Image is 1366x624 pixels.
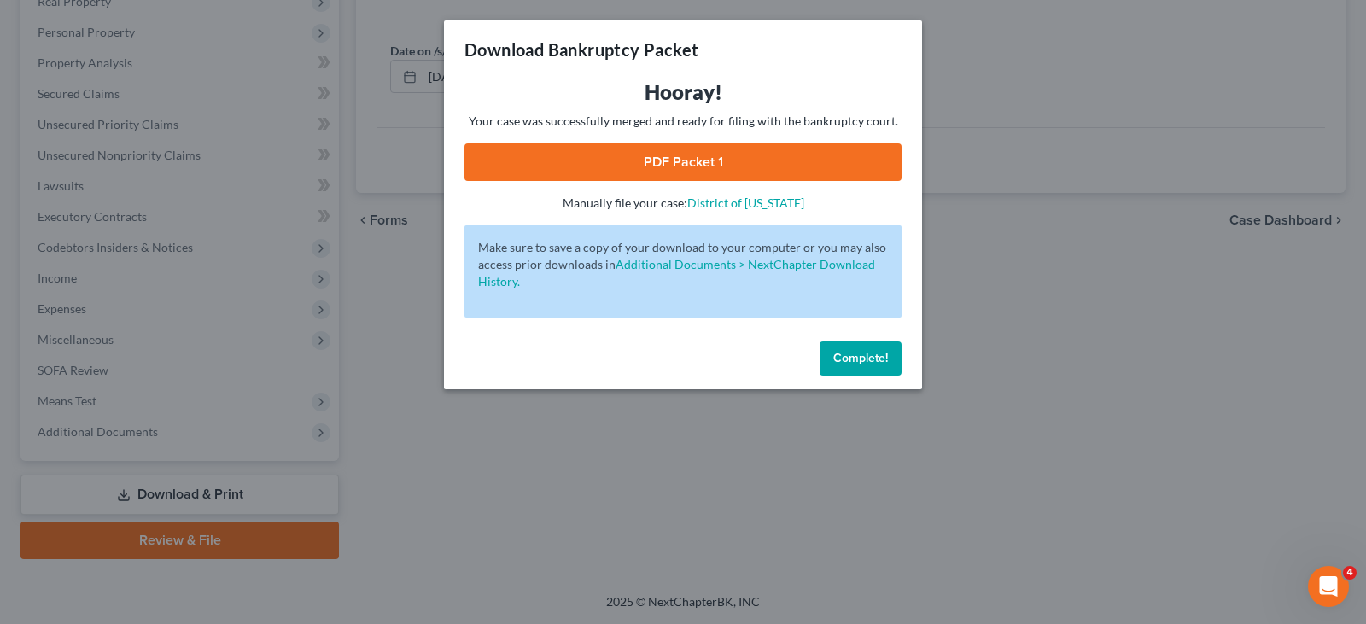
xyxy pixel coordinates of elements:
span: Complete! [833,351,888,365]
a: Additional Documents > NextChapter Download History. [478,257,875,289]
button: Complete! [820,341,902,376]
h3: Download Bankruptcy Packet [464,38,698,61]
a: District of [US_STATE] [687,195,804,210]
p: Manually file your case: [464,195,902,212]
p: Make sure to save a copy of your download to your computer or you may also access prior downloads in [478,239,888,290]
span: 4 [1343,566,1357,580]
a: PDF Packet 1 [464,143,902,181]
h3: Hooray! [464,79,902,106]
iframe: Intercom live chat [1308,566,1349,607]
p: Your case was successfully merged and ready for filing with the bankruptcy court. [464,113,902,130]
